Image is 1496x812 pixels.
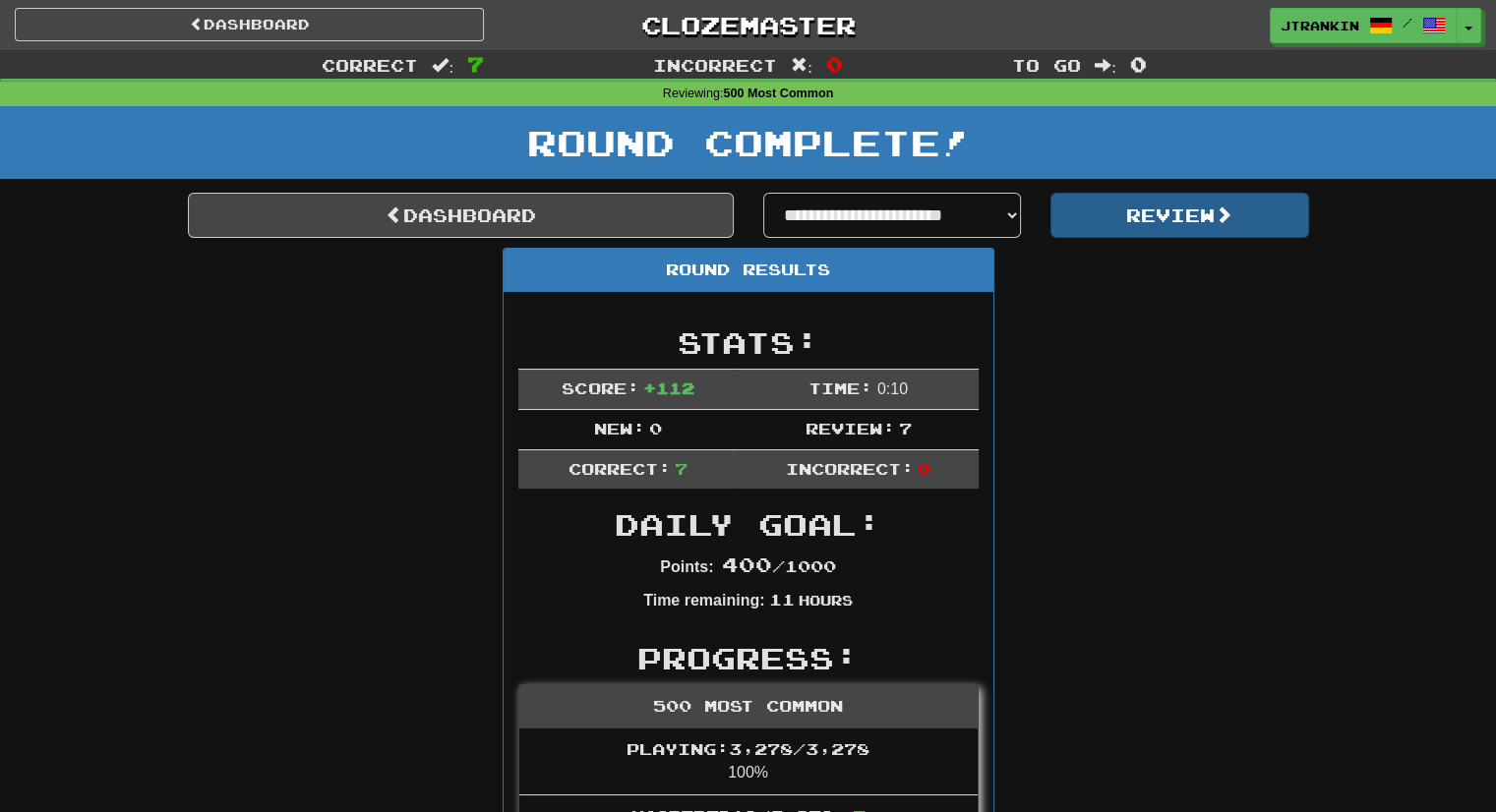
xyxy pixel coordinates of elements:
[653,55,777,75] span: Incorrect
[649,419,662,437] span: 0
[432,57,453,74] span: :
[568,459,671,478] span: Correct:
[675,459,688,478] span: 7
[518,508,979,541] h2: Daily Goal:
[1095,57,1116,74] span: :
[643,378,694,397] span: + 112
[786,459,914,478] span: Incorrect:
[519,728,978,795] li: 100%
[7,123,1489,162] h1: Round Complete!
[723,87,833,100] strong: 500 Most Common
[518,642,979,674] h2: Progress:
[513,8,983,42] a: Clozemaster
[188,193,734,238] a: Dashboard
[722,556,836,575] span: / 1000
[877,380,908,397] span: 0 : 10
[1403,16,1412,29] span: /
[643,592,764,609] strong: Time remaining:
[722,552,772,576] span: 400
[768,590,794,609] span: 11
[519,685,978,728] div: 500 Most Common
[808,378,872,397] span: Time:
[504,249,993,292] div: Round Results
[826,52,843,76] span: 0
[467,52,484,76] span: 7
[799,592,853,609] small: Hours
[1281,17,1359,34] span: jtrankin
[562,378,638,397] span: Score:
[1270,8,1457,43] a: jtrankin /
[805,419,894,437] span: Review:
[1050,193,1309,238] button: Review
[1012,55,1081,75] span: To go
[322,55,418,75] span: Correct
[791,57,812,74] span: :
[918,459,930,478] span: 0
[627,739,869,758] span: Playing: 3,278 / 3,278
[594,419,645,437] span: New:
[899,419,912,437] span: 7
[518,326,979,359] h2: Stats:
[660,558,713,575] strong: Points:
[15,8,484,41] a: Dashboard
[1130,52,1147,76] span: 0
